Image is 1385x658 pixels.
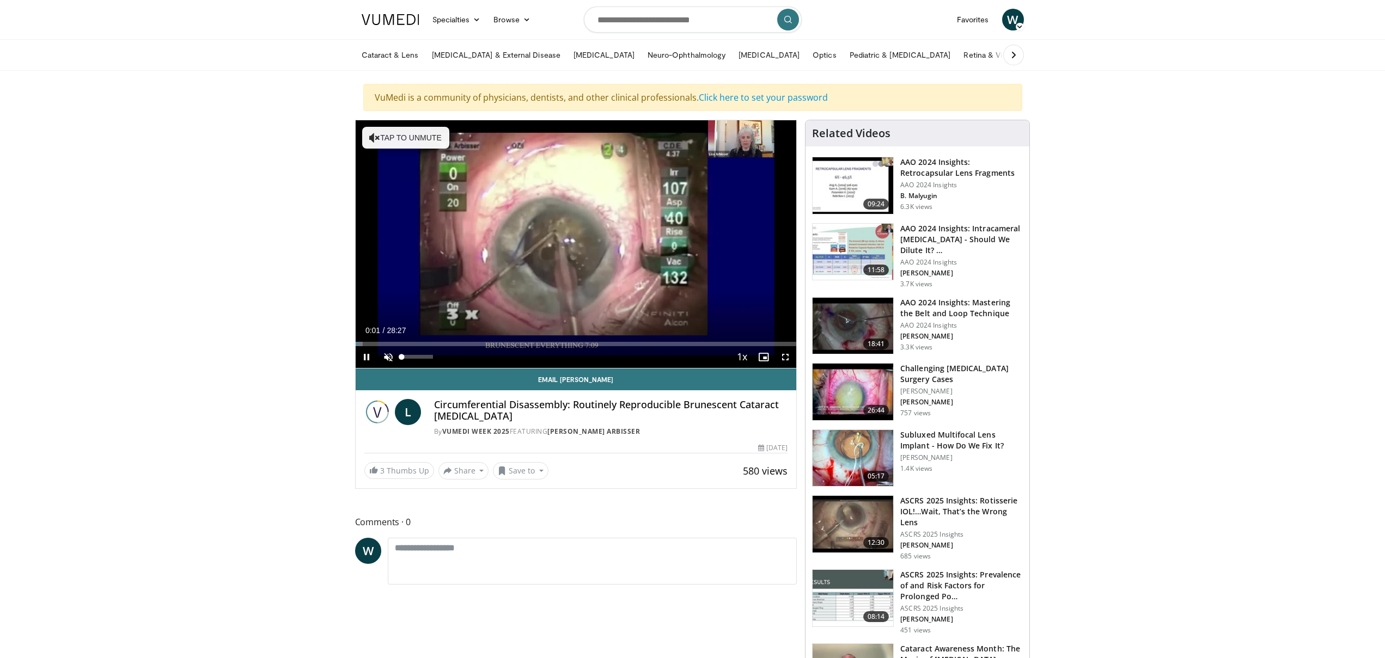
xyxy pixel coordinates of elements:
a: [MEDICAL_DATA] [567,44,641,66]
span: 05:17 [863,471,889,482]
p: 3.3K views [900,343,932,352]
a: Pediatric & [MEDICAL_DATA] [843,44,957,66]
p: 3.7K views [900,280,932,288]
a: [MEDICAL_DATA] & External Disease [425,44,567,66]
a: [MEDICAL_DATA] [732,44,806,66]
span: 28:27 [387,326,406,335]
span: Comments 0 [355,515,797,529]
p: 757 views [900,409,931,417]
button: Share [438,462,489,479]
p: 6.3K views [900,202,932,211]
img: Vumedi Week 2025 [364,399,391,425]
img: 05a6f048-9eed-46a7-93e1-844e43fc910c.150x105_q85_crop-smart_upscale.jpg [813,364,893,420]
a: 11:58 AAO 2024 Insights: Intracameral [MEDICAL_DATA] - Should We Dilute It? … AAO 2024 Insights [... [812,223,1023,288]
a: 18:41 AAO 2024 Insights: Mastering the Belt and Loop Technique AAO 2024 Insights [PERSON_NAME] 3.... [812,297,1023,355]
div: VuMedi is a community of physicians, dentists, and other clinical professionals. [363,84,1022,111]
button: Fullscreen [774,346,796,368]
a: 05:17 Subluxed Multifocal Lens Implant - How Do We Fix It? [PERSON_NAME] 1.4K views [812,429,1023,487]
p: ASCRS 2025 Insights [900,530,1023,539]
a: 08:14 ASCRS 2025 Insights: Prevalence of and Risk Factors for Prolonged Po… ASCRS 2025 Insights [... [812,569,1023,635]
a: 3 Thumbs Up [364,462,434,479]
p: AAO 2024 Insights [900,258,1023,267]
p: [PERSON_NAME] [900,453,1023,462]
a: 09:24 AAO 2024 Insights: Retrocapsular Lens Fragments AAO 2024 Insights B. Malyugin 6.3K views [812,157,1023,214]
span: 0:01 [365,326,380,335]
span: 08:14 [863,611,889,622]
a: W [355,538,381,564]
h3: ASCRS 2025 Insights: Rotisserie IOL!…Wait, That’s the Wrong Lens [900,495,1023,528]
h3: ASCRS 2025 Insights: Prevalence of and Risk Factors for Prolonged Po… [900,569,1023,602]
div: [DATE] [758,443,788,453]
p: AAO 2024 Insights [900,181,1023,189]
a: Favorites [950,9,996,30]
h4: Circumferential Disassembly: Routinely Reproducible Brunescent Cataract [MEDICAL_DATA] [434,399,788,422]
div: Volume Level [402,355,433,359]
h3: Subluxed Multifocal Lens Implant - How Do We Fix It? [900,429,1023,451]
span: 580 views [743,464,788,477]
h3: AAO 2024 Insights: Retrocapsular Lens Fragments [900,157,1023,179]
p: [PERSON_NAME] [900,541,1023,550]
a: Optics [806,44,843,66]
p: [PERSON_NAME] [900,615,1023,624]
h3: AAO 2024 Insights: Intracameral [MEDICAL_DATA] - Should We Dilute It? … [900,223,1023,256]
input: Search topics, interventions [584,7,802,33]
a: [PERSON_NAME] Arbisser [547,427,640,436]
p: [PERSON_NAME] [900,398,1023,407]
a: 26:44 Challenging [MEDICAL_DATA] Surgery Cases [PERSON_NAME] [PERSON_NAME] 757 views [812,363,1023,421]
img: d661252d-5e2b-443c-881f-9256f2a4ede9.150x105_q85_crop-smart_upscale.jpg [813,570,893,626]
video-js: Video Player [356,120,797,368]
p: [PERSON_NAME] [900,332,1023,341]
span: 12:30 [863,537,889,548]
button: Save to [493,462,548,479]
button: Playback Rate [731,346,753,368]
h4: Related Videos [812,127,890,140]
h3: AAO 2024 Insights: Mastering the Belt and Loop Technique [900,297,1023,319]
div: By FEATURING [434,427,788,436]
a: Browse [487,9,537,30]
a: W [1002,9,1024,30]
p: 1.4K views [900,464,932,473]
a: Specialties [426,9,487,30]
span: 18:41 [863,339,889,349]
p: AAO 2024 Insights [900,321,1023,330]
img: 01f52a5c-6a53-4eb2-8a1d-dad0d168ea80.150x105_q85_crop-smart_upscale.jpg [813,157,893,214]
p: B. Malyugin [900,192,1023,200]
a: Retina & Vitreous [957,44,1031,66]
a: 12:30 ASCRS 2025 Insights: Rotisserie IOL!…Wait, That’s the Wrong Lens ASCRS 2025 Insights [PERSO... [812,495,1023,561]
img: 3fc25be6-574f-41c0-96b9-b0d00904b018.150x105_q85_crop-smart_upscale.jpg [813,430,893,487]
p: 685 views [900,552,931,561]
button: Pause [356,346,377,368]
a: Cataract & Lens [355,44,425,66]
h3: Challenging [MEDICAL_DATA] Surgery Cases [900,363,1023,385]
span: 09:24 [863,199,889,210]
span: / [383,326,385,335]
p: 451 views [900,626,931,635]
img: 5ae980af-743c-4d96-b653-dad8d2e81d53.150x105_q85_crop-smart_upscale.jpg [813,496,893,552]
img: 22a3a3a3-03de-4b31-bd81-a17540334f4a.150x105_q85_crop-smart_upscale.jpg [813,298,893,354]
img: VuMedi Logo [362,14,419,25]
span: 11:58 [863,265,889,275]
span: 26:44 [863,405,889,416]
button: Unmute [377,346,399,368]
a: L [395,399,421,425]
img: de733f49-b136-4bdc-9e00-4021288efeb7.150x105_q85_crop-smart_upscale.jpg [813,224,893,280]
button: Tap to unmute [362,127,449,149]
a: Click here to set your password [699,91,828,103]
a: Email [PERSON_NAME] [356,368,797,390]
button: Enable picture-in-picture mode [753,346,774,368]
p: [PERSON_NAME] [900,269,1023,278]
a: Vumedi Week 2025 [442,427,510,436]
p: ASCRS 2025 Insights [900,604,1023,613]
span: 3 [380,465,385,476]
a: Neuro-Ophthalmology [641,44,732,66]
p: [PERSON_NAME] [900,387,1023,396]
div: Progress Bar [356,342,797,346]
